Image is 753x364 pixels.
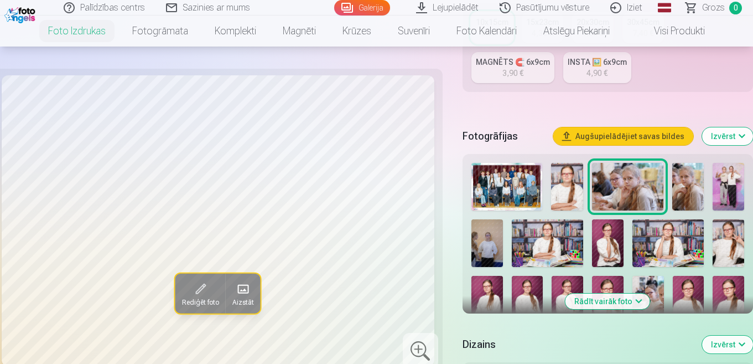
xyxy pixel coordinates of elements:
a: INSTA 🖼️ 6x9cm4,90 € [563,52,631,83]
h5: Dizains [463,337,693,352]
button: Izvērst [702,336,753,353]
span: Grozs [702,1,725,14]
a: Fotogrāmata [119,16,201,47]
div: 4,90 € [586,68,607,79]
a: Komplekti [201,16,269,47]
div: 3,90 € [502,68,523,79]
a: Foto izdrukas [35,16,119,47]
div: MAGNĒTS 🧲 6x9cm [476,57,550,68]
span: Aizstāt [232,298,254,307]
button: Rādīt vairāk foto [565,294,650,309]
img: /fa1 [4,4,38,23]
a: Krūzes [329,16,385,47]
span: Rediģēt foto [182,298,219,307]
a: Magnēti [269,16,329,47]
button: Augšupielādējiet savas bildes [553,127,693,145]
a: Suvenīri [385,16,443,47]
a: Foto kalendāri [443,16,530,47]
a: MAGNĒTS 🧲 6x9cm3,90 € [471,52,554,83]
button: Aizstāt [226,274,261,314]
a: Visi produkti [623,16,718,47]
span: 0 [729,2,742,14]
button: Izvērst [702,127,753,145]
a: Atslēgu piekariņi [530,16,623,47]
div: INSTA 🖼️ 6x9cm [568,57,627,68]
h5: Fotogrāfijas [463,129,544,144]
button: Rediģēt foto [175,274,226,314]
